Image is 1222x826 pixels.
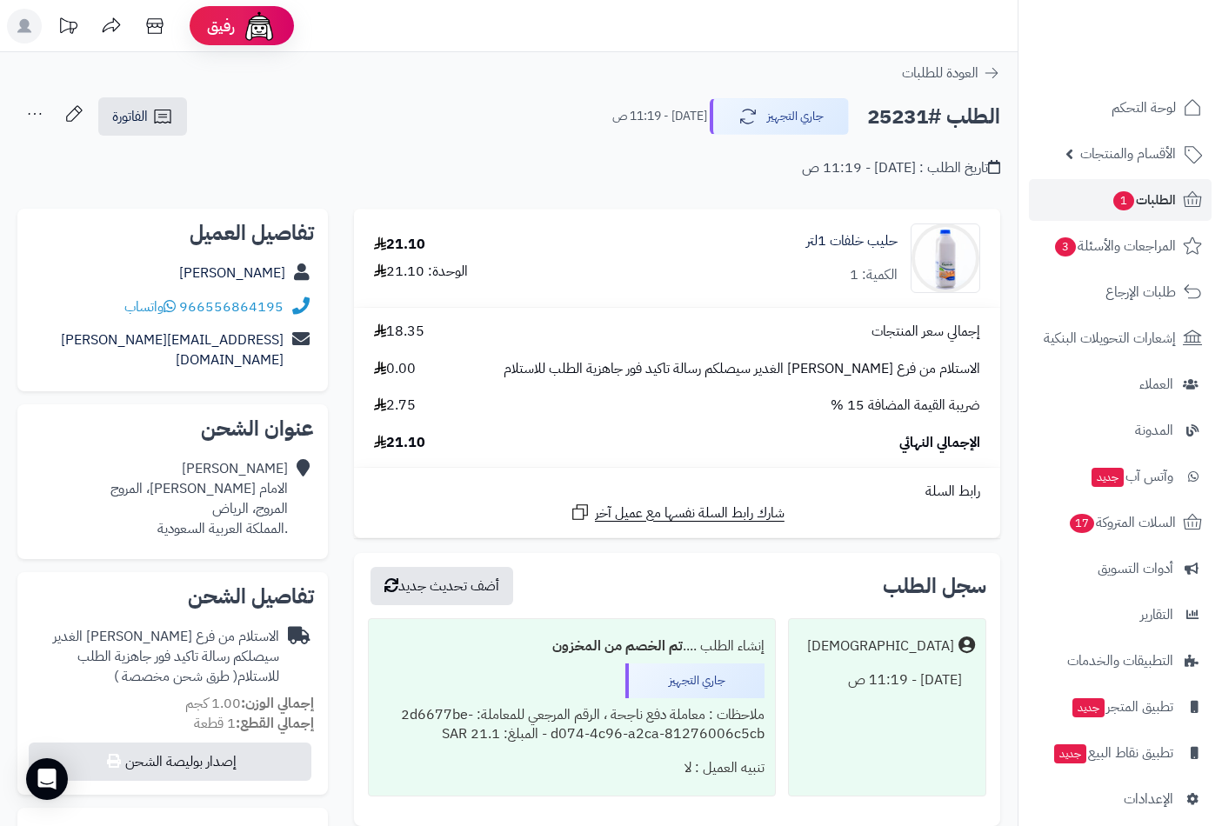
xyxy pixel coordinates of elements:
[374,433,425,453] span: 21.10
[1054,236,1077,257] span: 3
[1080,142,1176,166] span: الأقسام والمنتجات
[1052,741,1173,765] span: تطبيق نقاط البيع
[374,396,416,416] span: 2.75
[911,223,979,293] img: 1696968873-27-90x90.jpg
[1029,317,1212,359] a: إشعارات التحويلات البنكية
[1029,225,1212,267] a: المراجعات والأسئلة3
[207,16,235,37] span: رفيق
[31,586,314,607] h2: تفاصيل الشحن
[46,9,90,48] a: تحديثات المنصة
[31,418,314,439] h2: عنوان الشحن
[371,567,513,605] button: أضف تحديث جديد
[802,158,1000,178] div: تاريخ الطلب : [DATE] - 11:19 ص
[110,459,288,538] div: [PERSON_NAME] الامام [PERSON_NAME]، المروج المروج، الرياض .المملكة العربية السعودية
[1068,510,1176,535] span: السلات المتروكة
[374,322,424,342] span: 18.35
[806,231,898,251] a: حليب خلفات 1لتر
[1029,548,1212,590] a: أدوات التسويق
[185,693,314,714] small: 1.00 كجم
[612,108,707,125] small: [DATE] - 11:19 ص
[1124,787,1173,811] span: الإعدادات
[1105,280,1176,304] span: طلبات الإرجاع
[1044,326,1176,350] span: إشعارات التحويلات البنكية
[867,99,1000,135] h2: الطلب #25231
[1029,179,1212,221] a: الطلبات1
[1104,13,1205,50] img: logo-2.png
[1071,695,1173,719] span: تطبيق المتجر
[374,359,416,379] span: 0.00
[850,265,898,285] div: الكمية: 1
[379,629,765,663] div: إنشاء الطلب ....
[124,296,176,317] a: واتساب
[179,263,285,283] a: [PERSON_NAME]
[799,663,975,697] div: [DATE] - 11:19 ص
[194,713,314,734] small: 1 قطعة
[1098,556,1173,581] span: أدوات التسويق
[1053,234,1176,258] span: المراجعات والأسئلة
[1112,96,1176,120] span: لوحة التحكم
[374,262,468,282] div: الوحدة: 21.10
[570,502,785,523] a: شارك رابط السلة نفسها مع عميل آخر
[1029,271,1212,313] a: طلبات الإرجاع
[31,627,279,687] div: الاستلام من فرع [PERSON_NAME] الغدير سيصلكم رسالة تاكيد فور جاهزية الطلب للاستلام
[1029,778,1212,820] a: الإعدادات
[1069,513,1096,534] span: 17
[379,751,765,785] div: تنبيه العميل : لا
[710,98,849,135] button: جاري التجهيز
[807,636,954,656] div: [DEMOGRAPHIC_DATA]
[1072,698,1105,717] span: جديد
[1029,640,1212,682] a: التطبيقات والخدمات
[1029,410,1212,451] a: المدونة
[902,63,1000,83] a: العودة للطلبات
[379,698,765,752] div: ملاحظات : معاملة دفع ناجحة ، الرقم المرجعي للمعاملة: 2d6677be-d074-4c96-a2ca-81276006c5cb - المبل...
[1140,603,1173,627] span: التقارير
[1112,190,1135,211] span: 1
[114,666,237,687] span: ( طرق شحن مخصصة )
[1029,502,1212,543] a: السلات المتروكة17
[1029,456,1212,497] a: وآتس آبجديد
[1029,87,1212,129] a: لوحة التحكم
[1029,594,1212,636] a: التقارير
[504,359,980,379] span: الاستلام من فرع [PERSON_NAME] الغدير سيصلكم رسالة تاكيد فور جاهزية الطلب للاستلام
[1029,686,1212,728] a: تطبيق المتجرجديد
[179,296,284,317] a: 966556864195
[374,235,425,255] div: 21.10
[31,223,314,243] h2: تفاصيل العميل
[98,97,187,136] a: الفاتورة
[1029,363,1212,405] a: العملاء
[552,636,683,656] b: تم الخصم من المخزون
[831,396,980,416] span: ضريبة القيمة المضافة 15 %
[1135,418,1173,443] span: المدونة
[595,503,785,523] span: شارك رابط السلة نفسها مع عميل آخر
[26,758,68,800] div: Open Intercom Messenger
[236,713,314,734] strong: إجمالي القطع:
[1112,188,1176,212] span: الطلبات
[242,9,277,43] img: ai-face.png
[1139,372,1173,396] span: العملاء
[1054,744,1086,763] span: جديد
[871,322,980,342] span: إجمالي سعر المنتجات
[1092,468,1124,487] span: جديد
[241,693,314,714] strong: إجمالي الوزن:
[625,663,765,698] div: جاري التجهيز
[1067,649,1173,673] span: التطبيقات والخدمات
[883,576,986,596] h3: سجل الطلب
[1090,464,1173,489] span: وآتس آب
[902,63,978,83] span: العودة للطلبات
[61,330,284,370] a: [EMAIL_ADDRESS][PERSON_NAME][DOMAIN_NAME]
[361,482,993,502] div: رابط السلة
[112,106,148,127] span: الفاتورة
[899,433,980,453] span: الإجمالي النهائي
[1029,732,1212,774] a: تطبيق نقاط البيعجديد
[29,743,311,781] button: إصدار بوليصة الشحن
